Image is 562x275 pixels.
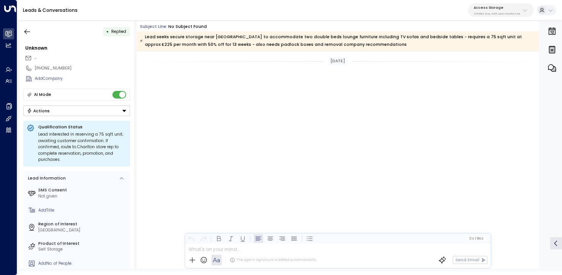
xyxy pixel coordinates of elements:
[140,24,167,29] span: Subject Line:
[38,124,127,130] p: Qualification Status
[38,246,128,252] div: Self Storage
[475,236,476,240] span: |
[198,234,208,243] button: Redo
[187,234,196,243] button: Undo
[467,236,486,241] button: Cc|Bcc
[26,175,66,181] div: Lead Information
[38,207,128,214] div: AddTitle
[468,3,534,17] button: Access Storage17248963-7bae-4f68-a6e0-04e589c1c15e
[38,260,128,267] div: AddNo. of People
[111,29,126,34] span: Replied
[25,45,130,52] div: Unknown
[27,108,50,113] div: Actions
[34,55,37,61] span: -
[328,57,348,65] div: [DATE]
[230,257,316,263] div: The agent signature is added automatically
[23,7,78,13] a: Leads & Conversations
[38,241,128,247] label: Product of Interest
[106,26,109,37] div: •
[23,105,130,116] div: Button group with a nested menu
[474,5,520,10] p: Access Storage
[38,187,128,193] label: SMS Consent
[35,65,130,71] div: [PHONE_NUMBER]
[38,193,128,199] div: Not given
[38,131,127,163] div: Lead interested in reserving a 75 sqft unit; awaiting customer confirmation. If confirmed, route ...
[23,105,130,116] button: Actions
[38,221,128,227] label: Region of Interest
[168,24,207,30] div: No subject found
[469,236,484,240] span: Cc Bcc
[34,91,51,99] div: AI Mode
[474,12,520,15] p: 17248963-7bae-4f68-a6e0-04e589c1c15e
[140,33,536,49] div: Lead seeks secure storage near [GEOGRAPHIC_DATA] to accommodate two double beds lounge furniture ...
[38,227,128,233] div: [GEOGRAPHIC_DATA]
[35,76,130,82] div: AddCompany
